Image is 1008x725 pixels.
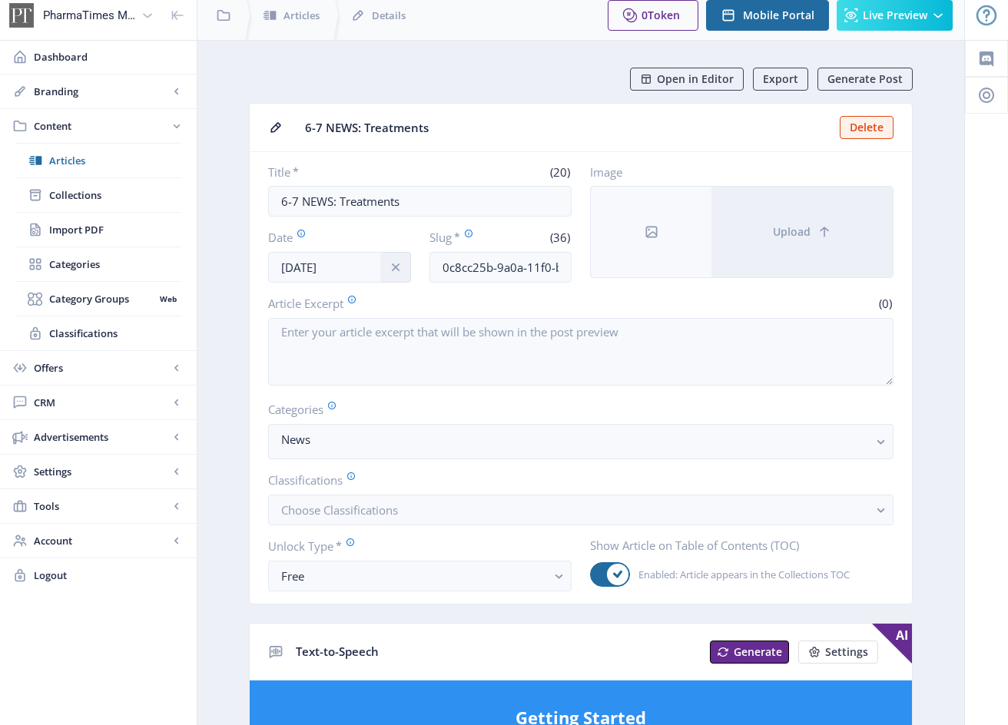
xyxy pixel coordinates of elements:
[710,641,789,664] button: Generate
[296,644,379,659] span: Text-to-Speech
[281,567,546,585] div: Free
[268,164,414,180] label: Title
[872,624,912,664] span: AI
[268,229,399,246] label: Date
[840,116,894,139] button: Delete
[268,401,881,418] label: Categories
[9,3,34,28] img: properties.app_icon.png
[34,533,169,548] span: Account
[49,257,181,272] span: Categories
[711,187,893,277] button: Upload
[753,68,808,91] button: Export
[305,120,831,136] span: 6-7 NEWS: Treatments
[15,144,181,177] a: Articles
[268,186,572,217] input: Type Article Title ...
[49,187,181,203] span: Collections
[372,8,406,23] span: Details
[817,68,913,91] button: Generate Post
[429,252,572,283] input: this-is-how-a-slug-looks-like
[548,164,572,180] span: (20)
[548,230,572,245] span: (36)
[49,153,181,168] span: Articles
[268,495,894,525] button: Choose Classifications
[34,429,169,445] span: Advertisements
[34,568,184,583] span: Logout
[49,222,181,237] span: Import PDF
[154,291,181,306] nb-badge: Web
[15,316,181,350] a: Classifications
[763,73,798,85] span: Export
[268,472,881,488] label: Classifications
[657,73,734,85] span: Open in Editor
[268,561,572,591] button: Free
[34,360,169,376] span: Offers
[15,282,181,316] a: Category GroupsWeb
[630,565,850,584] span: Enabled: Article appears in the Collections TOC
[798,641,878,664] button: Settings
[590,164,881,180] label: Image
[15,213,181,247] a: Import PDF
[281,430,868,449] nb-select-label: News
[34,395,169,410] span: CRM
[49,326,181,341] span: Classifications
[268,424,894,459] button: News
[268,252,411,283] input: Publishing Date
[743,9,814,22] span: Mobile Portal
[388,260,403,275] nb-icon: info
[648,8,680,22] span: Token
[34,498,169,514] span: Tools
[734,646,782,658] span: Generate
[268,295,575,312] label: Article Excerpt
[268,538,559,555] label: Unlock Type
[630,68,744,91] button: Open in Editor
[773,226,811,238] span: Upload
[429,229,495,246] label: Slug
[34,84,169,99] span: Branding
[877,296,894,311] span: (0)
[863,9,927,22] span: Live Preview
[15,247,181,281] a: Categories
[49,291,154,306] span: Category Groups
[789,641,878,664] a: New page
[827,73,903,85] span: Generate Post
[825,646,868,658] span: Settings
[283,8,320,23] span: Articles
[590,538,881,553] label: Show Article on Table of Contents (TOC)
[380,252,411,283] button: info
[701,641,789,664] a: New page
[34,118,169,134] span: Content
[34,49,184,65] span: Dashboard
[281,502,398,518] span: Choose Classifications
[15,178,181,212] a: Collections
[34,464,169,479] span: Settings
